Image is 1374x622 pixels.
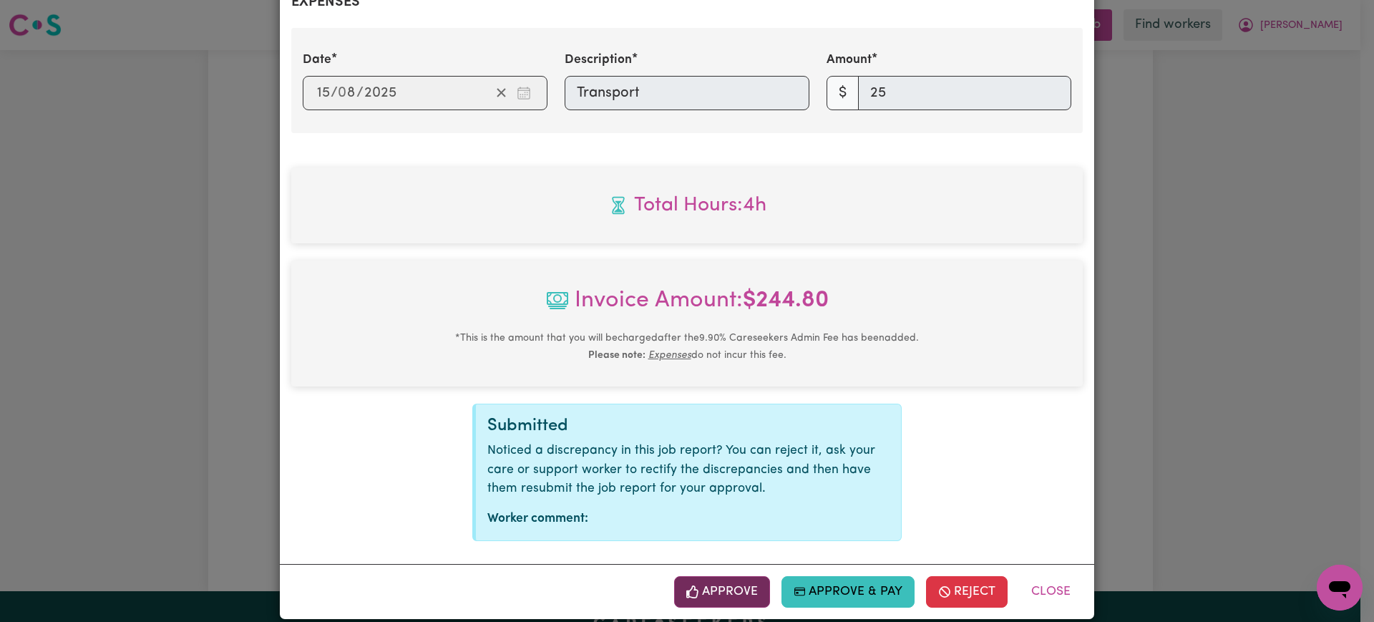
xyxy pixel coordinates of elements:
strong: Worker comment: [487,512,588,525]
label: Date [303,51,331,69]
button: Enter the date of expense [512,82,535,104]
span: / [356,85,364,101]
b: Please note: [588,350,645,361]
input: ---- [364,82,397,104]
span: 0 [338,86,346,100]
input: -- [338,82,356,104]
p: Noticed a discrepancy in this job report? You can reject it, ask your care or support worker to r... [487,442,890,498]
button: Approve [674,576,770,608]
button: Approve & Pay [781,576,915,608]
span: $ [827,76,859,110]
button: Close [1019,576,1083,608]
span: Invoice Amount: [303,283,1071,329]
input: -- [316,82,331,104]
u: Expenses [648,350,691,361]
b: $ 244.80 [743,289,829,312]
span: Total hours worked: 4 hours [303,190,1071,220]
span: Submitted [487,417,568,434]
button: Clear date [490,82,512,104]
iframe: Button to launch messaging window [1317,565,1363,611]
button: Reject [926,576,1008,608]
span: / [331,85,338,101]
label: Description [565,51,632,69]
label: Amount [827,51,872,69]
input: Transport [565,76,809,110]
small: This is the amount that you will be charged after the 9.90 % Careseekers Admin Fee has been added... [455,333,919,361]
